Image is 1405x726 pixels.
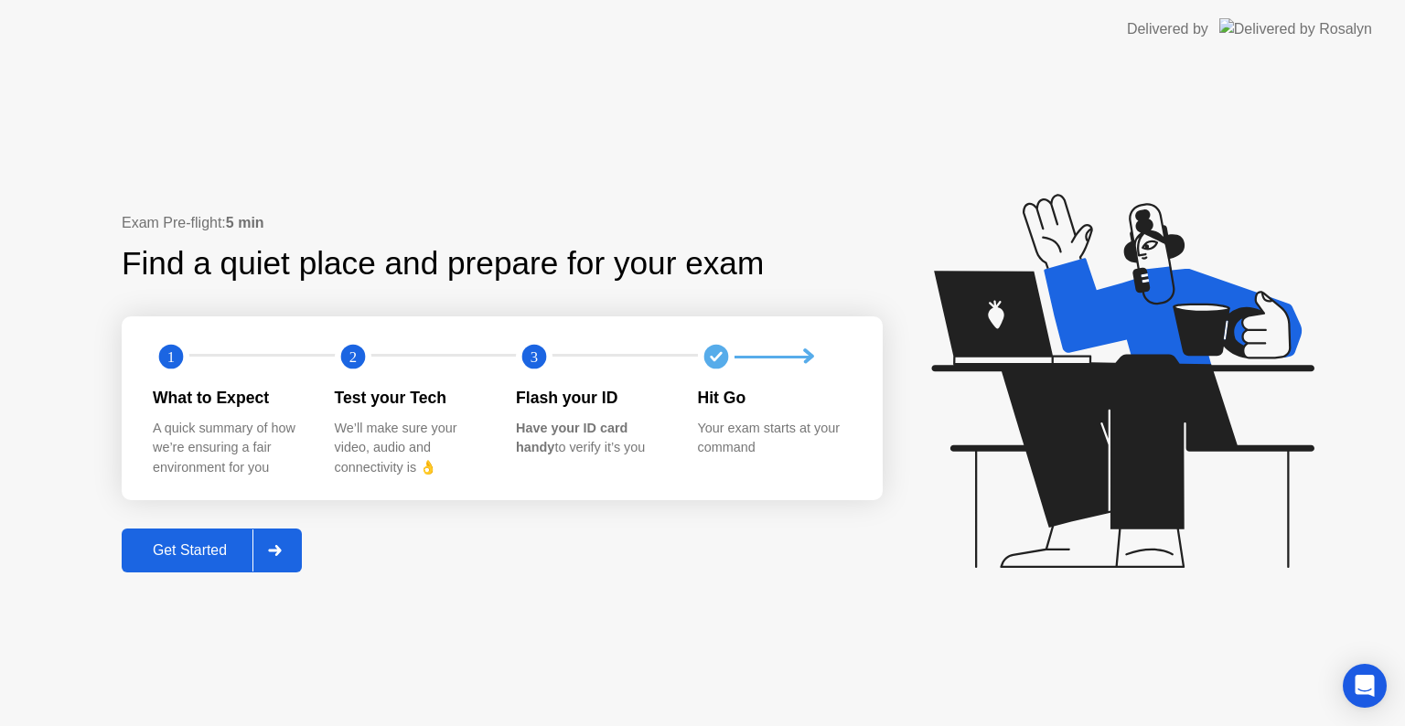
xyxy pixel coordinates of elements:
div: to verify it’s you [516,419,669,458]
img: Delivered by Rosalyn [1219,18,1372,39]
b: Have your ID card handy [516,421,627,455]
div: Your exam starts at your command [698,419,851,458]
div: Get Started [127,542,252,559]
div: A quick summary of how we’re ensuring a fair environment for you [153,419,306,478]
div: What to Expect [153,386,306,410]
div: Find a quiet place and prepare for your exam [122,240,767,288]
div: Open Intercom Messenger [1343,664,1387,708]
text: 2 [349,348,356,366]
div: Test your Tech [335,386,488,410]
div: Delivered by [1127,18,1208,40]
b: 5 min [226,215,264,230]
div: Exam Pre-flight: [122,212,883,234]
div: Flash your ID [516,386,669,410]
text: 1 [167,348,175,366]
div: We’ll make sure your video, audio and connectivity is 👌 [335,419,488,478]
text: 3 [531,348,538,366]
button: Get Started [122,528,302,572]
div: Hit Go [698,386,851,410]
